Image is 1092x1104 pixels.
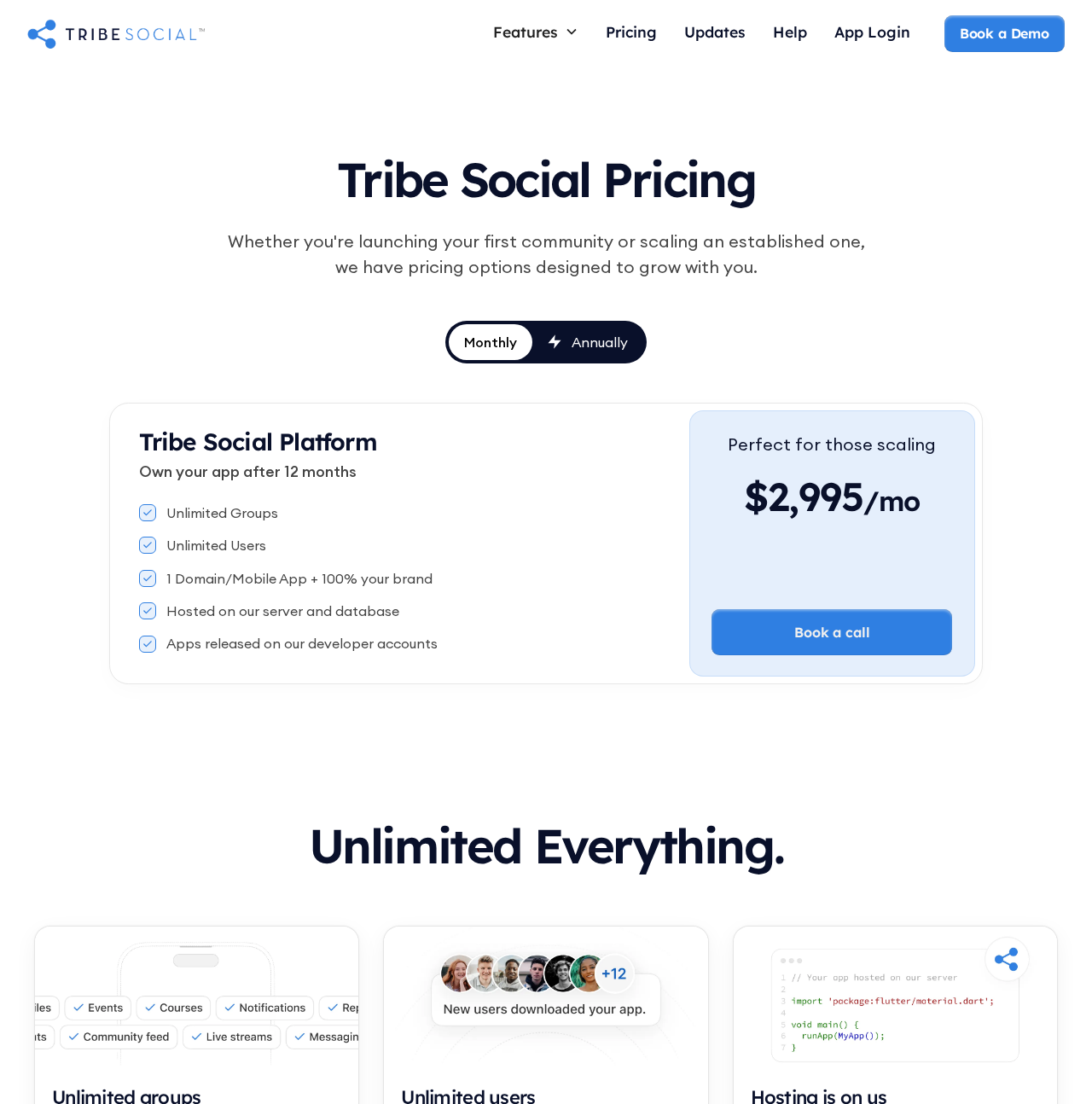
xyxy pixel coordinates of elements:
div: Features [479,15,592,48]
div: Help [773,22,807,41]
div: Whether you're launching your first community or scaling an established one, we have pricing opti... [218,229,874,280]
div: 1 Domain/Mobile App + 100% your brand [166,569,433,588]
a: App Login [821,15,924,52]
div: Unlimited Users [166,536,266,555]
div: Monthly [464,333,517,352]
a: Pricing [592,15,671,52]
a: Book a call [712,609,952,655]
a: Updates [671,15,759,52]
div: App Login [834,22,910,41]
a: home [27,16,205,50]
p: Own your app after 12 months [139,460,689,483]
div: $2,995 [728,471,936,522]
a: Book a Demo [944,15,1065,51]
h2: Unlimited Everything. [34,821,1058,871]
div: Apps released on our developer accounts [166,634,438,653]
strong: Tribe Social Platform [139,427,377,456]
div: Hosted on our server and database [166,601,399,620]
a: Help [759,15,821,52]
div: Pricing [606,22,657,41]
div: Annually [572,333,628,352]
span: /mo [863,484,921,526]
div: Updates [684,22,746,41]
div: Features [493,22,558,41]
div: Unlimited Groups [166,503,278,522]
div: Perfect for those scaling [728,432,936,457]
h1: Tribe Social Pricing [150,137,942,215]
